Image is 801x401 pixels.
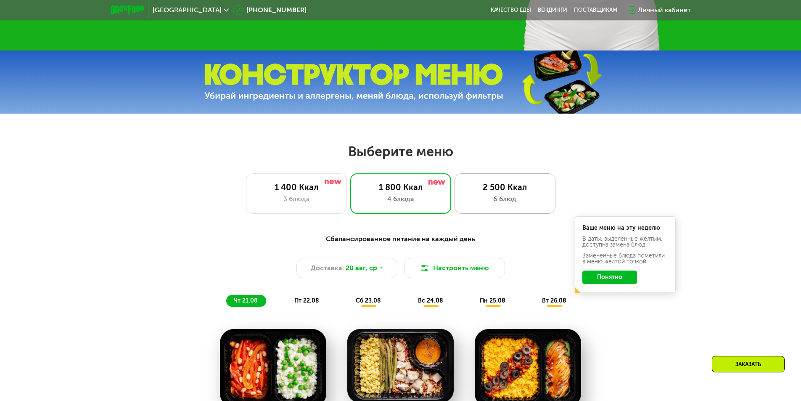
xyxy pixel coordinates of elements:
[480,297,505,304] span: пн 25.08
[152,234,650,244] div: Сбалансированное питание на каждый день
[233,5,307,15] a: [PHONE_NUMBER]
[356,297,381,304] span: сб 23.08
[359,194,442,204] div: 4 блюда
[234,297,258,304] span: чт 21.08
[255,182,338,192] div: 1 400 Ккал
[294,297,319,304] span: пт 22.08
[542,297,566,304] span: вт 26.08
[463,194,547,204] div: 6 блюд
[359,182,442,192] div: 1 800 Ккал
[491,7,531,13] a: Качество еды
[538,7,567,13] a: Вендинги
[712,356,785,372] div: Заказать
[27,143,774,160] h2: Выберите меню
[255,194,338,204] div: 3 блюда
[574,7,617,13] div: поставщикам
[582,225,668,231] div: Ваше меню на эту неделю
[311,263,344,273] span: Доставка:
[582,253,668,265] div: Заменённые блюда пометили в меню жёлтой точкой.
[638,5,691,15] div: Личный кабинет
[582,236,668,248] div: В даты, выделенные желтым, доступна замена блюд.
[418,297,443,304] span: вс 24.08
[582,271,637,284] button: Понятно
[153,7,222,13] span: [GEOGRAPHIC_DATA]
[404,258,505,278] button: Настроить меню
[346,263,377,273] span: 20 авг, ср
[463,182,547,192] div: 2 500 Ккал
